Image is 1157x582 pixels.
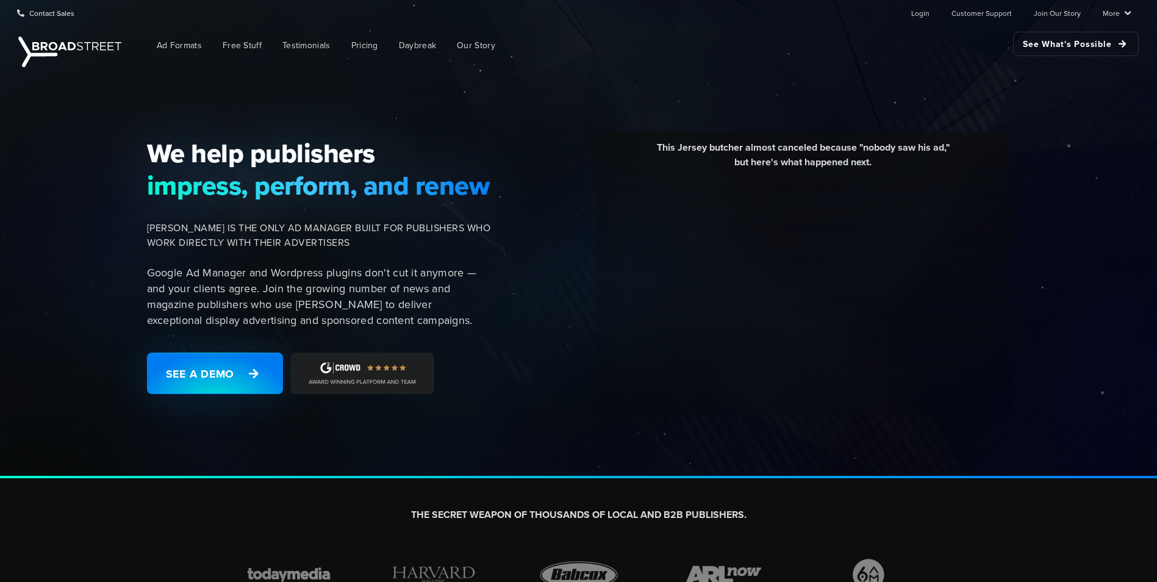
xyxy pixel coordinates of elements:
[147,170,491,201] span: impress, perform, and renew
[457,39,495,52] span: Our Story
[448,32,504,59] a: Our Story
[157,39,202,52] span: Ad Formats
[911,1,930,25] a: Login
[238,509,919,522] h2: THE SECRET WEAPON OF THOUSANDS OF LOCAL AND B2B PUBLISHERS.
[147,221,491,250] span: [PERSON_NAME] IS THE ONLY AD MANAGER BUILT FOR PUBLISHERS WHO WORK DIRECTLY WITH THEIR ADVERTISERS
[605,140,1001,179] div: This Jersey butcher almost canceled because "nobody saw his ad," but here's what happened next.
[17,1,74,25] a: Contact Sales
[1013,32,1139,56] a: See What's Possible
[951,1,1012,25] a: Customer Support
[1034,1,1081,25] a: Join Our Story
[147,137,491,169] span: We help publishers
[282,39,331,52] span: Testimonials
[273,32,340,59] a: Testimonials
[213,32,271,59] a: Free Stuff
[147,353,283,394] a: See a Demo
[1103,1,1131,25] a: More
[223,39,262,52] span: Free Stuff
[128,26,1139,65] nav: Main
[18,37,121,67] img: Broadstreet | The Ad Manager for Small Publishers
[390,32,445,59] a: Daybreak
[605,179,1001,401] iframe: YouTube video player
[148,32,211,59] a: Ad Formats
[342,32,387,59] a: Pricing
[399,39,436,52] span: Daybreak
[351,39,378,52] span: Pricing
[147,265,491,328] p: Google Ad Manager and Wordpress plugins don't cut it anymore — and your clients agree. Join the g...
